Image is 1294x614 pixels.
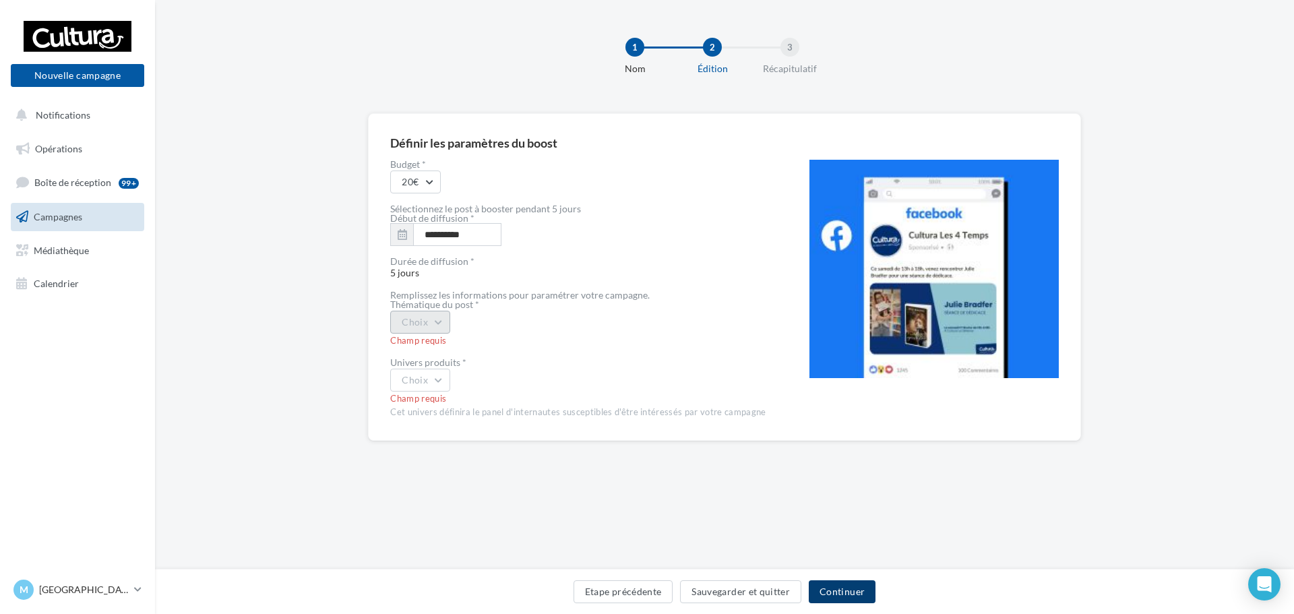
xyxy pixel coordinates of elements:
label: Budget * [390,160,766,169]
div: 1 [625,38,644,57]
a: Boîte de réception99+ [8,168,147,197]
div: Sélectionnez le post à booster pendant 5 jours [390,204,766,214]
a: Opérations [8,135,147,163]
div: Définir les paramètres du boost [390,137,557,149]
span: Boîte de réception [34,177,111,188]
button: Nouvelle campagne [11,64,144,87]
div: Durée de diffusion * [390,257,766,266]
div: 2 [703,38,722,57]
button: Notifications [8,101,142,129]
div: Open Intercom Messenger [1248,568,1281,601]
div: Champ requis [390,393,766,405]
span: Notifications [36,109,90,121]
button: Etape précédente [574,580,673,603]
div: 3 [780,38,799,57]
p: [GEOGRAPHIC_DATA] [39,583,129,596]
span: Calendrier [34,278,79,289]
button: Choix [390,369,450,392]
button: Continuer [809,580,875,603]
img: operation-preview [809,160,1059,378]
a: Campagnes [8,203,147,231]
button: Choix [390,311,450,334]
a: M [GEOGRAPHIC_DATA] [11,577,144,603]
span: Campagnes [34,211,82,222]
div: Thématique du post * [390,300,766,309]
span: Opérations [35,143,82,154]
span: M [20,583,28,596]
div: Nom [592,62,678,75]
div: 99+ [119,178,139,189]
div: Cet univers définira le panel d'internautes susceptibles d'être intéressés par votre campagne [390,406,766,419]
a: Médiathèque [8,237,147,265]
span: 5 jours [390,257,766,278]
div: Remplissez les informations pour paramétrer votre campagne. [390,290,766,300]
div: Récapitulatif [747,62,833,75]
button: 20€ [390,171,441,193]
a: Calendrier [8,270,147,298]
div: Champ requis [390,335,766,347]
span: Médiathèque [34,244,89,255]
div: Univers produits * [390,358,766,367]
label: Début de diffusion * [390,214,474,223]
button: Sauvegarder et quitter [680,580,801,603]
div: Édition [669,62,756,75]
